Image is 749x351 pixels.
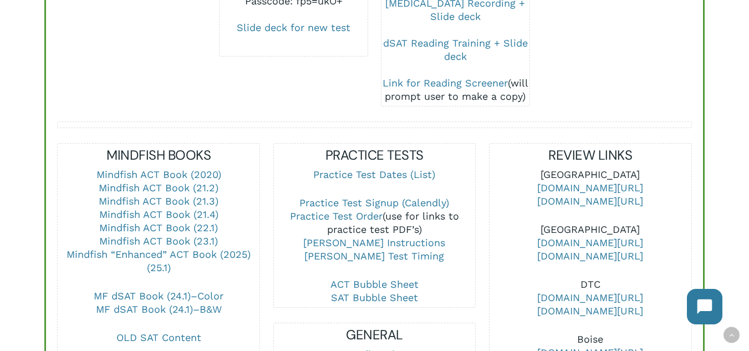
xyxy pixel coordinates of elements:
iframe: Chatbot [676,278,733,335]
a: [DOMAIN_NAME][URL] [537,305,643,317]
a: [DOMAIN_NAME][URL] [537,182,643,194]
a: Mindfish ACT Book (23.1) [99,235,218,247]
a: [DOMAIN_NAME][URL] [537,292,643,303]
a: dSAT Reading Training + Slide deck [383,37,528,62]
a: Link for Reading Screener [383,77,508,89]
a: [DOMAIN_NAME][URL] [537,195,643,207]
p: DTC [490,278,691,333]
a: ACT Bubble Sheet [330,278,419,290]
a: Mindfish ACT Book (2020) [96,169,221,180]
a: [PERSON_NAME] Instructions [303,237,445,248]
a: [DOMAIN_NAME][URL] [537,250,643,262]
a: Mindfish ACT Book (21.3) [99,195,218,207]
p: [GEOGRAPHIC_DATA] [490,168,691,223]
a: Practice Test Dates (List) [313,169,435,180]
a: [DOMAIN_NAME][URL] [537,237,643,248]
a: Practice Test Signup (Calendly) [299,197,449,208]
h5: MINDFISH BOOKS [58,146,259,164]
a: Practice Test Order [290,210,383,222]
a: MF dSAT Book (24.1)–B&W [96,303,222,315]
p: [GEOGRAPHIC_DATA] [490,223,691,278]
a: OLD SAT Content [116,332,201,343]
h5: GENERAL [274,326,476,344]
a: SAT Bubble Sheet [331,292,418,303]
p: (use for links to practice test PDF’s) [274,196,476,278]
a: Mindfish ACT Book (21.4) [99,208,218,220]
a: Mindfish ACT Book (21.2) [99,182,218,194]
h5: REVIEW LINKS [490,146,691,164]
a: MF dSAT Book (24.1)–Color [94,290,223,302]
a: Slide deck for new test [237,22,350,33]
a: [PERSON_NAME] Test Timing [304,250,444,262]
a: Mindfish ACT Book (22.1) [99,222,218,233]
a: Mindfish “Enhanced” ACT Book (2025) (25.1) [67,248,251,273]
div: (will prompt user to make a copy) [381,77,529,103]
h5: PRACTICE TESTS [274,146,476,164]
